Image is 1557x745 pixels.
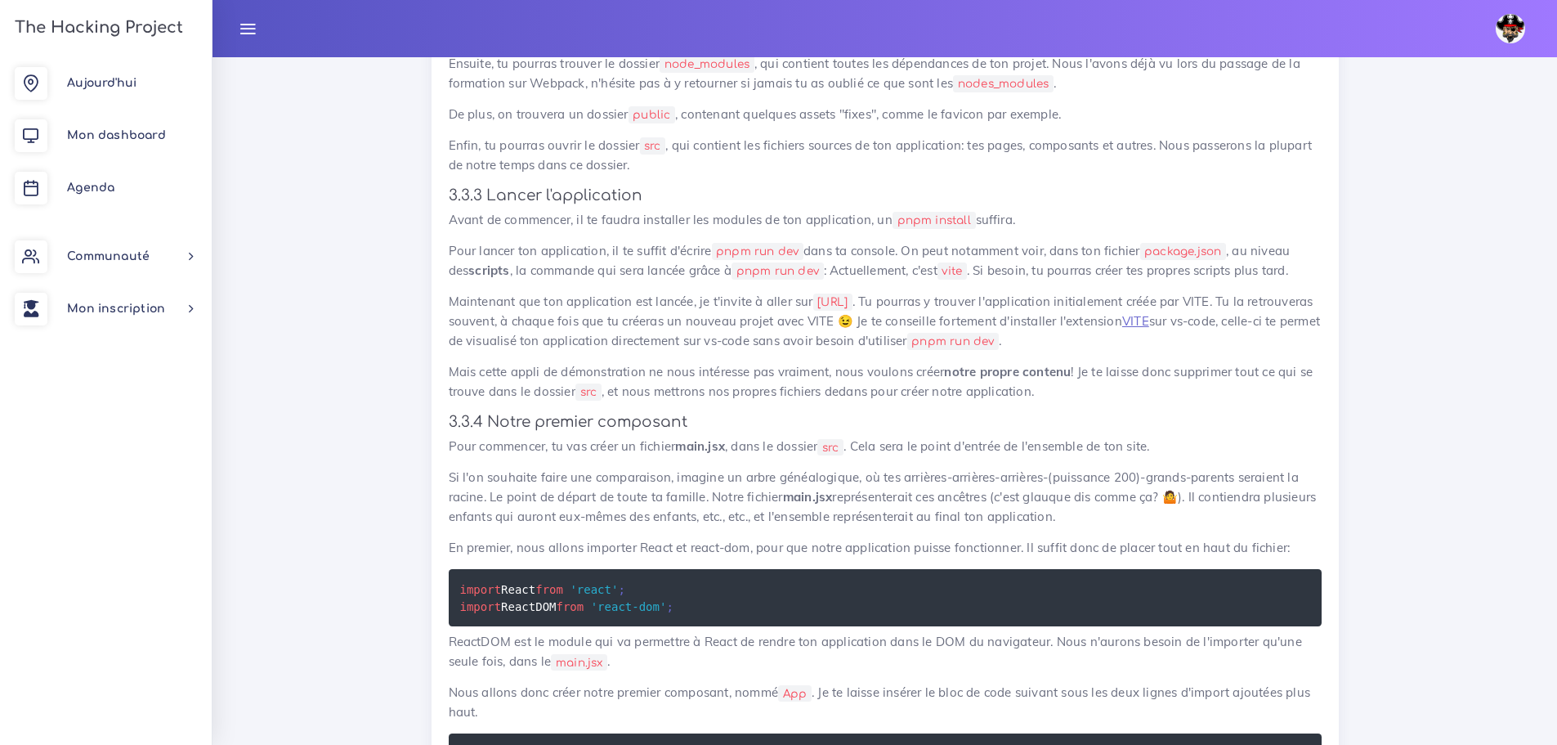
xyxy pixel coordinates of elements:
[449,538,1322,558] p: En premier, nous allons importer React et react-dom, pour que notre application puisse fonctionne...
[813,294,852,311] code: [URL]
[618,582,624,595] span: ;
[449,54,1322,93] p: Ensuite, tu pourras trouver le dossier , qui contient toutes les dépendances de ton projet. Nous ...
[557,599,584,613] span: from
[893,212,976,229] code: pnpm install
[67,77,136,89] span: Aujourd'hui
[460,599,502,613] span: import
[675,438,725,454] strong: main.jsx
[1140,243,1227,260] code: package.json
[449,413,1322,431] h4: 3.3.4 Notre premier composant
[449,437,1322,456] p: Pour commencer, tu vas créer un fichier , dans le dossier . Cela sera le point d'entrée de l'ense...
[449,468,1322,527] p: Si l'on souhaite faire une comparaison, imagine un arbre généalogique, où tes arrières-arrières-a...
[449,241,1322,280] p: Pour lancer ton application, il te suffit d'écrire dans ta console. On peut notamment voir, dans ...
[449,136,1322,175] p: Enfin, tu pourras ouvrir le dossier , qui contient les fichiers sources de ton application: tes p...
[575,384,602,401] code: src
[953,75,1054,92] code: nodes_modules
[1122,313,1149,329] a: VITE
[449,362,1322,402] p: Mais cette appli de démonstration ne nous intéresse pas vraiment, nous voulons créer ! Je te lais...
[449,683,1322,722] p: Nous allons donc créer notre premier composant, nommé . Je te laisse insérer le bloc de code suiv...
[944,364,1071,379] strong: notre propre contenu
[551,654,607,671] code: main.jsx
[570,582,618,595] span: 'react'
[67,250,150,263] span: Communauté
[449,105,1322,124] p: De plus, on trouvera un dossier , contenant quelques assets "fixes", comme le favicon par exemple.
[449,632,1322,671] p: ReactDOM est le module qui va permettre à React de rendre ton application dans le DOM du navigate...
[783,489,833,505] strong: main.jsx
[460,582,502,595] span: import
[449,292,1322,351] p: Maintenant que ton application est lancée, je t'invite à aller sur . Tu pourras y trouver l'appli...
[660,56,754,73] code: node_modules
[778,685,812,702] code: App
[629,106,675,123] code: public
[468,263,509,278] strong: scripts
[1496,14,1525,43] img: avatar
[732,263,824,280] code: pnpm run dev
[712,243,804,260] code: pnpm run dev
[907,333,1000,350] code: pnpm run dev
[10,19,183,37] h3: The Hacking Project
[67,129,166,141] span: Mon dashboard
[937,263,967,280] code: vite
[449,210,1322,230] p: Avant de commencer, il te faudra installer les modules de ton application, un suffira.
[666,599,673,613] span: ;
[449,186,1322,204] h4: 3.3.3 Lancer l'application
[640,137,666,155] code: src
[460,581,678,616] code: React ReactDOM
[535,582,563,595] span: from
[591,599,667,613] span: 'react-dom'
[67,303,165,315] span: Mon inscription
[67,182,114,194] span: Agenda
[817,439,843,456] code: src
